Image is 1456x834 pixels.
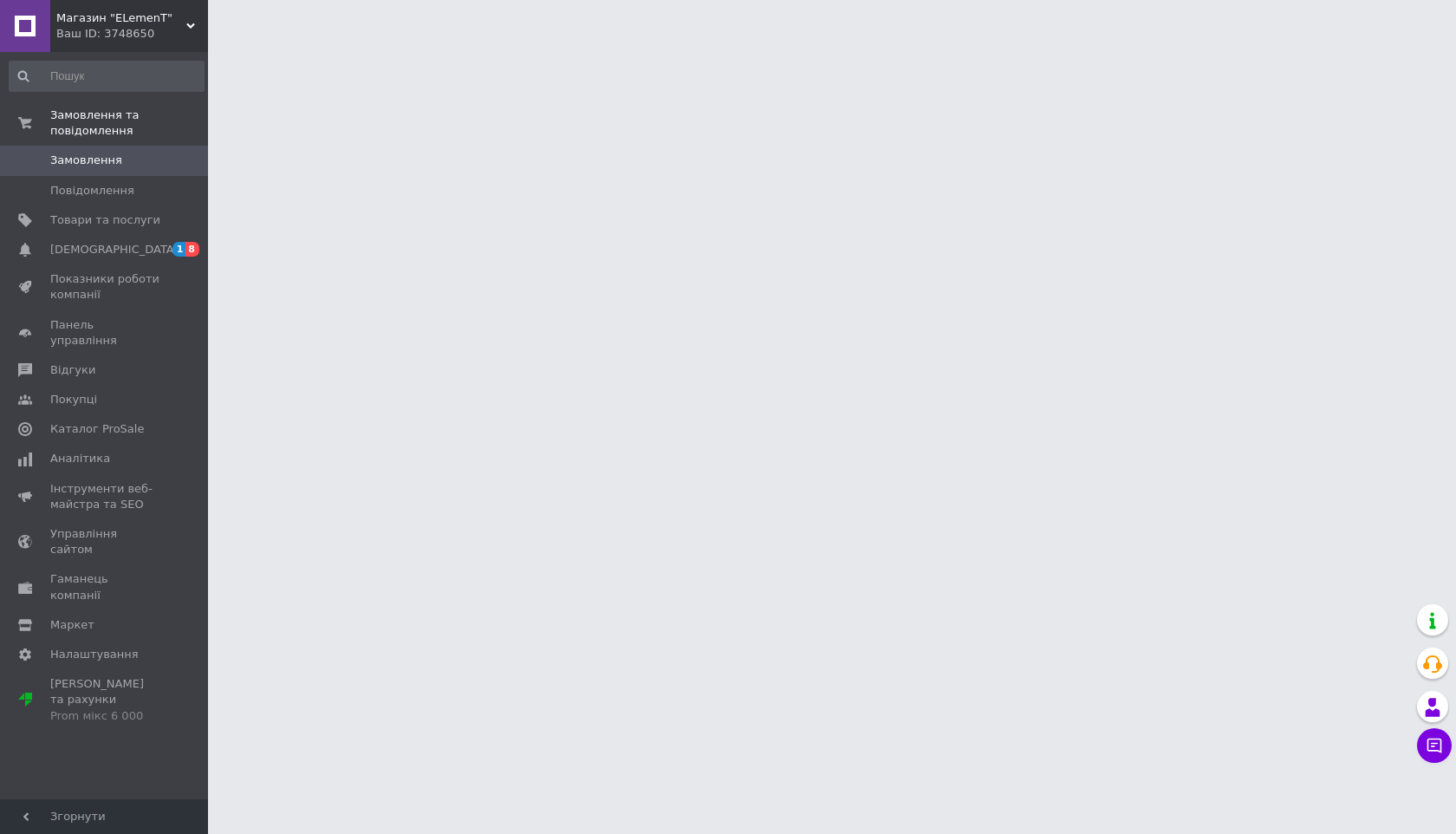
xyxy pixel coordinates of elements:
[50,451,110,466] span: Аналітика
[50,676,160,724] span: [PERSON_NAME] та рахунки
[50,212,160,228] span: Товари та послуги
[50,526,160,557] span: Управління сайтом
[56,26,208,42] div: Ваш ID: 3748650
[50,317,160,349] span: Панель управління
[9,61,205,92] input: Пошук
[50,708,160,724] div: Prom мікс 6 000
[50,242,179,257] span: [DEMOGRAPHIC_DATA]
[50,647,139,662] span: Налаштування
[50,571,160,603] span: Гаманець компанії
[50,392,97,407] span: Покупці
[50,271,160,303] span: Показники роботи компанії
[50,421,144,437] span: Каталог ProSale
[56,10,186,26] span: Магазин "ELemenT"
[50,362,95,378] span: Відгуки
[1417,728,1452,763] button: Чат з покупцем
[50,108,208,139] span: Замовлення та повідомлення
[50,617,94,633] span: Маркет
[50,153,122,168] span: Замовлення
[185,242,199,257] span: 8
[50,183,134,199] span: Повідомлення
[50,481,160,512] span: Інструменти веб-майстра та SEO
[172,242,186,257] span: 1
